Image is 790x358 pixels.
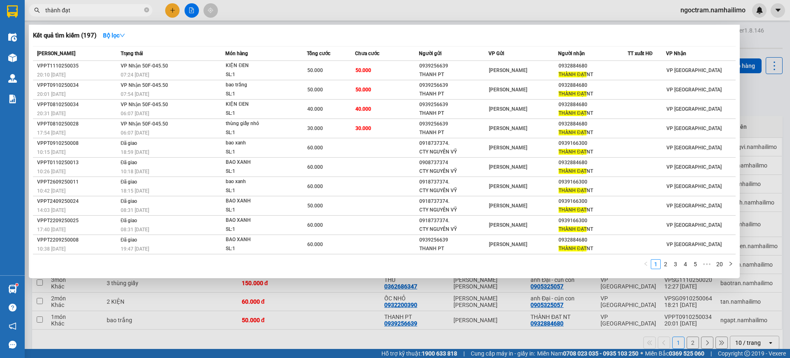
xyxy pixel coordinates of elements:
span: 50.000 [355,87,371,93]
span: 10:38 [DATE] [37,246,65,252]
a: 2 [661,260,670,269]
li: 2 [661,259,671,269]
span: VP [GEOGRAPHIC_DATA] [666,67,722,73]
span: VP [GEOGRAPHIC_DATA] [666,222,722,228]
a: 1 [651,260,660,269]
span: 50.000 [307,67,323,73]
span: 19:47 [DATE] [121,246,149,252]
span: 10:18 [DATE] [121,169,149,174]
span: 18:15 [DATE] [121,188,149,194]
span: THÀNH ĐẠT [559,130,587,135]
div: 0918737374. [419,197,488,206]
a: 3 [671,260,680,269]
div: 0939256639 [419,100,488,109]
span: question-circle [9,304,16,312]
span: 08:31 [DATE] [121,207,149,213]
span: 40.000 [355,106,371,112]
div: VPPT2609250011 [37,178,118,186]
div: SL: 1 [226,167,287,176]
div: SL: 1 [226,206,287,215]
span: THÀNH ĐẠT [559,246,587,251]
div: 0932884680 [559,236,627,244]
div: VPPT2209250025 [37,216,118,225]
div: SL: 1 [226,225,287,234]
div: BAO XANH [226,216,287,225]
div: THANH PT [419,244,488,253]
li: 3 [671,259,680,269]
a: 4 [681,260,690,269]
span: [PERSON_NAME] [489,67,527,73]
span: 30.000 [307,126,323,131]
span: 07:54 [DATE] [121,91,149,97]
span: 08:31 [DATE] [121,227,149,232]
span: 18:59 [DATE] [121,149,149,155]
div: NT [559,109,627,118]
span: 10:26 [DATE] [37,169,65,174]
div: CTY NGUYÊN VỸ [419,225,488,234]
div: 0932884680 [559,120,627,128]
span: [PERSON_NAME] [489,164,527,170]
span: ••• [700,259,713,269]
span: 60.000 [307,222,323,228]
li: Next 5 Pages [700,259,713,269]
span: VP Nhận 50F-045.50 [121,102,168,107]
div: NT [559,186,627,195]
li: Next Page [726,259,736,269]
span: 50.000 [307,203,323,209]
span: Trạng thái [121,51,143,56]
div: 0939166300 [559,197,627,206]
div: 0918737374. [419,216,488,225]
div: SL: 1 [226,70,287,79]
span: Người nhận [558,51,585,56]
div: KIỆN ĐEN [226,61,287,70]
span: 06:07 [DATE] [121,130,149,136]
li: 5 [690,259,700,269]
div: THANH PT [419,70,488,79]
img: warehouse-icon [8,33,17,42]
span: 20:10 [DATE] [37,72,65,78]
span: right [728,261,733,266]
input: Tìm tên, số ĐT hoặc mã đơn [45,6,143,15]
span: THÀNH ĐẠT [559,110,587,116]
span: Đã giao [121,160,138,165]
span: VP Gửi [488,51,504,56]
div: 0939256639 [419,236,488,244]
span: 50.000 [355,67,371,73]
div: 0939256639 [419,81,488,90]
div: 0918737374. [419,178,488,186]
div: SL: 1 [226,90,287,99]
div: VPPT0910250008 [37,139,118,148]
div: thùng giấy nhỏ [226,119,287,128]
span: THÀNH ĐẠT [559,149,587,155]
span: THÀNH ĐẠT [559,72,587,77]
li: 20 [713,259,726,269]
span: Đã giao [121,179,138,185]
span: THÀNH ĐẠT [559,91,587,97]
div: CTY NGUYÊN VỸ [419,186,488,195]
span: 10:15 [DATE] [37,149,65,155]
div: SL: 1 [226,109,287,118]
span: 20:31 [DATE] [37,111,65,116]
div: NT [559,244,627,253]
div: bao xanh [226,139,287,148]
span: notification [9,322,16,330]
span: 17:40 [DATE] [37,227,65,232]
div: THANH PT [419,128,488,137]
span: VP [GEOGRAPHIC_DATA] [666,145,722,151]
li: 1 [651,259,661,269]
img: logo-vxr [7,5,18,18]
span: [PERSON_NAME] [489,87,527,93]
span: THÀNH ĐẠT [559,188,587,193]
span: Đã giao [121,218,138,223]
div: 0939256639 [419,120,488,128]
strong: Bộ lọc [103,32,125,39]
span: 60.000 [307,242,323,247]
div: VPPT0810250028 [37,120,118,128]
div: 0932884680 [559,158,627,167]
div: BAO XANH [226,158,287,167]
div: 0932884680 [559,81,627,90]
div: NT [559,128,627,137]
span: Chưa cước [355,51,379,56]
span: VP Nhận 50F-045.50 [121,121,168,127]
